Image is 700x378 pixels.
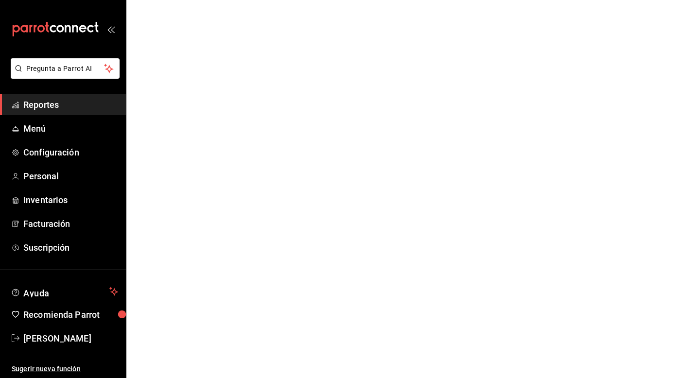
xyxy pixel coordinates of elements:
button: Pregunta a Parrot AI [11,58,120,79]
span: Menú [23,122,118,135]
span: Pregunta a Parrot AI [26,64,105,74]
span: Sugerir nueva función [12,364,118,374]
a: Pregunta a Parrot AI [7,70,120,81]
span: [PERSON_NAME] [23,332,118,345]
span: Inventarios [23,193,118,206]
span: Recomienda Parrot [23,308,118,321]
button: open_drawer_menu [107,25,115,33]
span: Personal [23,170,118,183]
span: Reportes [23,98,118,111]
span: Facturación [23,217,118,230]
span: Suscripción [23,241,118,254]
span: Ayuda [23,286,105,297]
span: Configuración [23,146,118,159]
